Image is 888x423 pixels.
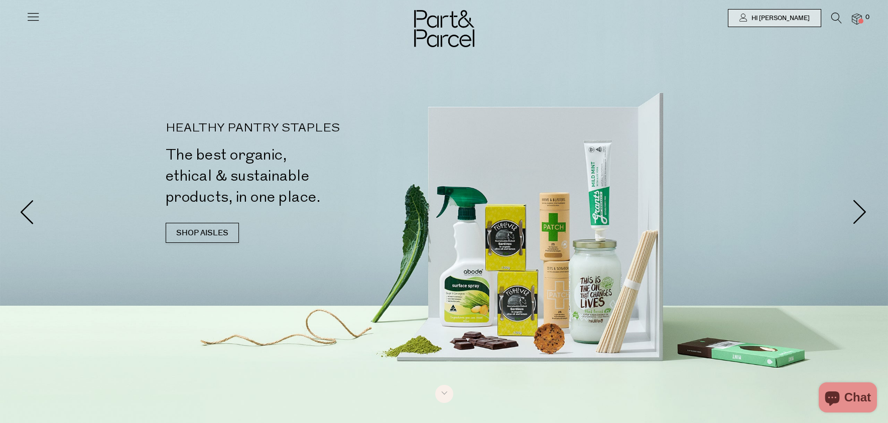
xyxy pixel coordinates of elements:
span: 0 [863,13,872,22]
inbox-online-store-chat: Shopify online store chat [816,382,880,415]
p: HEALTHY PANTRY STAPLES [166,122,448,134]
img: Part&Parcel [414,10,474,47]
a: SHOP AISLES [166,223,239,243]
a: 0 [852,14,862,24]
span: Hi [PERSON_NAME] [749,14,810,23]
h2: The best organic, ethical & sustainable products, in one place. [166,145,448,208]
a: Hi [PERSON_NAME] [728,9,821,27]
